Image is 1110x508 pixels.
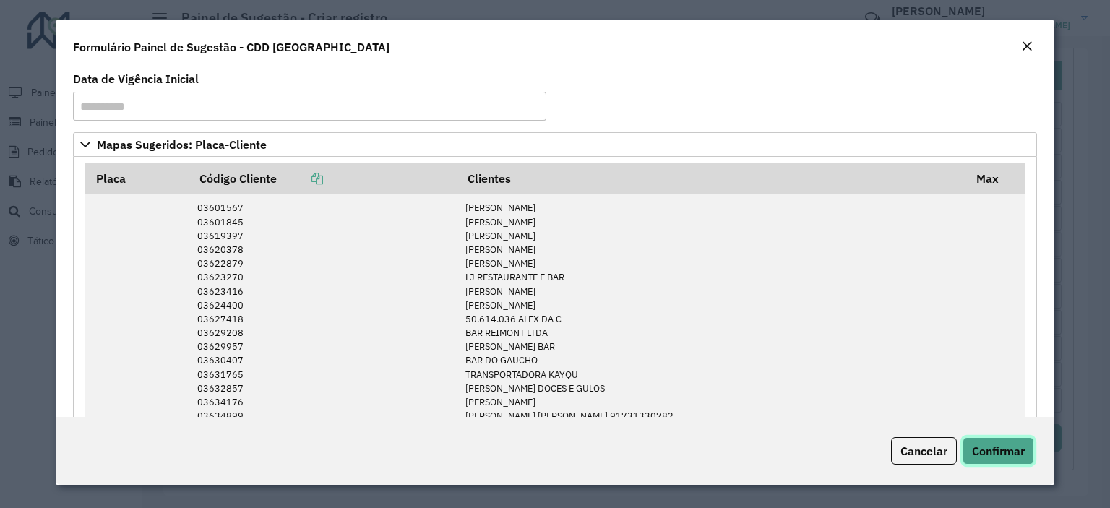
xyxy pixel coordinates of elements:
[967,163,1025,194] th: Max
[1021,40,1033,52] em: Fechar
[963,437,1034,465] button: Confirmar
[1017,38,1037,56] button: Close
[900,444,947,458] span: Cancelar
[85,163,189,194] th: Placa
[73,70,199,87] label: Data de Vigência Inicial
[73,38,390,56] h4: Formulário Painel de Sugestão - CDD [GEOGRAPHIC_DATA]
[972,444,1025,458] span: Confirmar
[891,437,957,465] button: Cancelar
[73,132,1037,157] a: Mapas Sugeridos: Placa-Cliente
[97,139,267,150] span: Mapas Sugeridos: Placa-Cliente
[277,171,323,186] a: Copiar
[189,163,457,194] th: Código Cliente
[457,163,967,194] th: Clientes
